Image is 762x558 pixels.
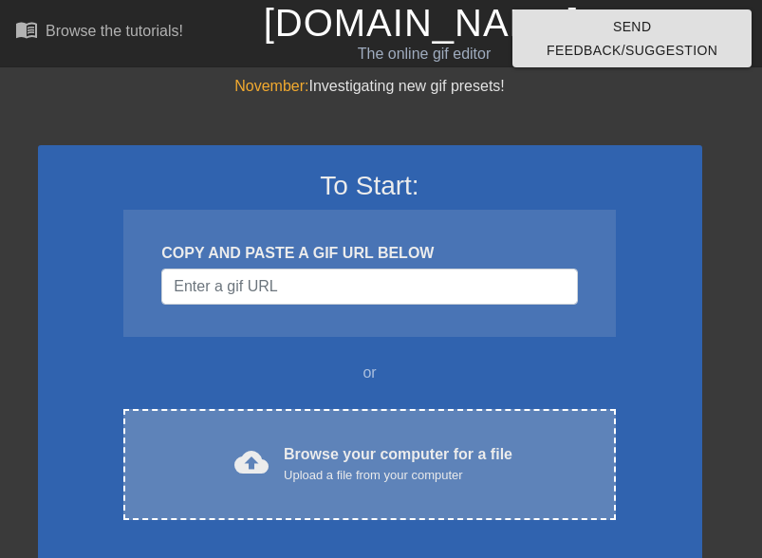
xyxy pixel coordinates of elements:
[161,269,577,305] input: Username
[284,466,512,485] div: Upload a file from your computer
[15,18,183,47] a: Browse the tutorials!
[87,362,653,384] div: or
[161,242,577,265] div: COPY AND PASTE A GIF URL BELOW
[46,23,183,39] div: Browse the tutorials!
[38,75,702,98] div: Investigating new gif presets!
[15,18,38,41] span: menu_book
[234,445,269,479] span: cloud_upload
[264,2,580,44] a: [DOMAIN_NAME]
[528,15,736,62] span: Send Feedback/Suggestion
[234,78,308,94] span: November:
[512,9,752,67] button: Send Feedback/Suggestion
[63,170,678,202] h3: To Start:
[284,443,512,485] div: Browse your computer for a file
[264,43,585,65] div: The online gif editor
